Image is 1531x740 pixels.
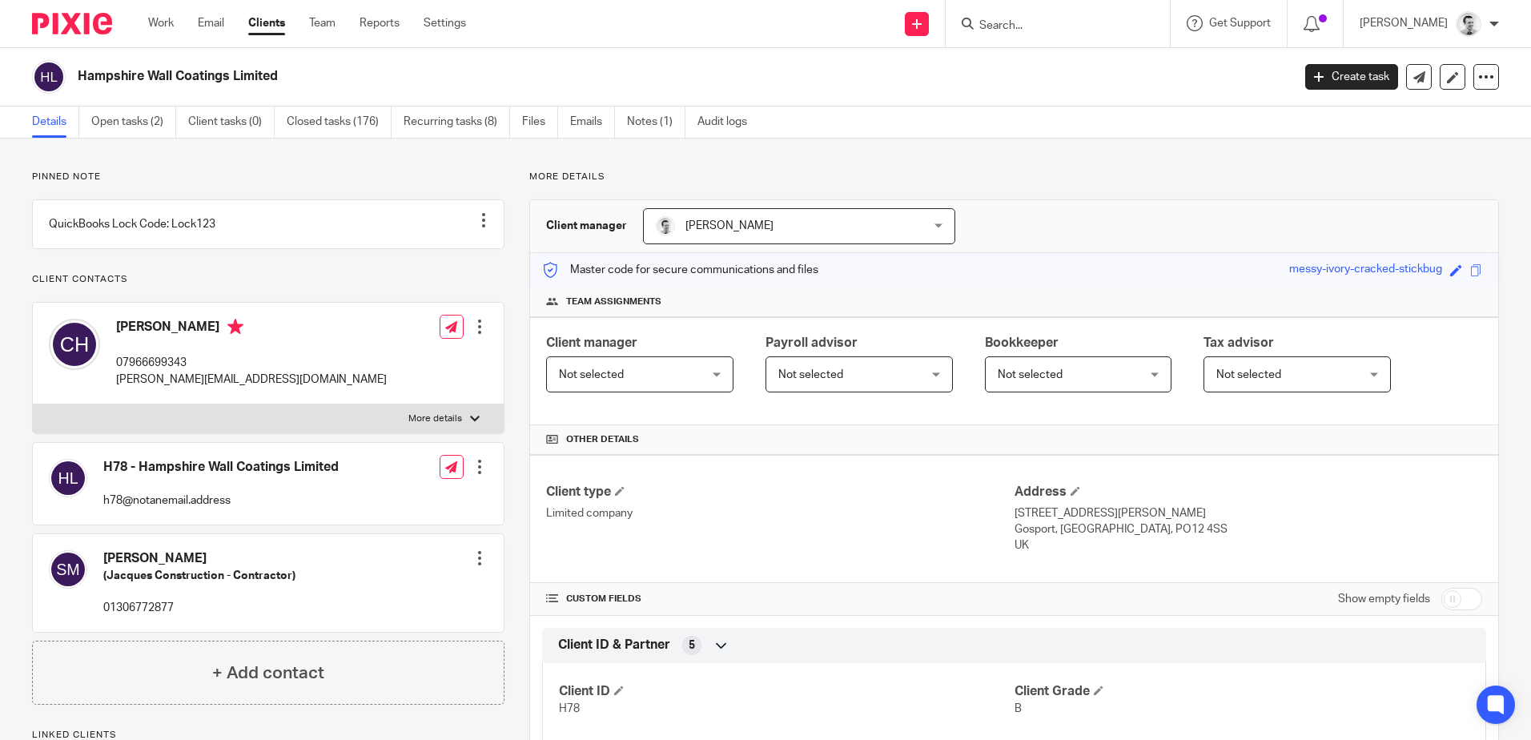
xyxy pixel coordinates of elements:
[627,107,685,138] a: Notes (1)
[1216,369,1281,380] span: Not selected
[1015,484,1482,501] h4: Address
[522,107,558,138] a: Files
[408,412,462,425] p: More details
[546,218,627,234] h3: Client manager
[1456,11,1481,37] img: Andy_2025.jpg
[566,296,661,308] span: Team assignments
[287,107,392,138] a: Closed tasks (176)
[404,107,510,138] a: Recurring tasks (8)
[978,19,1122,34] input: Search
[546,336,637,349] span: Client manager
[188,107,275,138] a: Client tasks (0)
[78,68,1040,85] h2: Hampshire Wall Coatings Limited
[1015,505,1482,521] p: [STREET_ADDRESS][PERSON_NAME]
[566,433,639,446] span: Other details
[1360,15,1448,31] p: [PERSON_NAME]
[227,319,243,335] i: Primary
[49,459,87,497] img: svg%3E
[542,262,818,278] p: Master code for secure communications and files
[424,15,466,31] a: Settings
[91,107,176,138] a: Open tasks (2)
[697,107,759,138] a: Audit logs
[32,107,79,138] a: Details
[546,593,1014,605] h4: CUSTOM FIELDS
[1204,336,1274,349] span: Tax advisor
[116,319,387,339] h4: [PERSON_NAME]
[49,319,100,370] img: svg%3E
[1015,703,1022,714] span: B
[1305,64,1398,90] a: Create task
[689,637,695,654] span: 5
[1289,261,1442,280] div: messy-ivory-cracked-stickbug
[985,336,1059,349] span: Bookkeeper
[360,15,400,31] a: Reports
[32,273,504,286] p: Client contacts
[559,683,1014,700] h4: Client ID
[1209,18,1271,29] span: Get Support
[116,355,387,371] p: 07966699343
[765,336,858,349] span: Payroll advisor
[546,505,1014,521] p: Limited company
[148,15,174,31] a: Work
[49,550,87,589] img: svg%3E
[1338,591,1430,607] label: Show empty fields
[778,369,843,380] span: Not selected
[103,600,295,616] p: 01306772877
[559,703,580,714] span: H78
[656,216,675,235] img: Andy_2025.jpg
[570,107,615,138] a: Emails
[1015,683,1469,700] h4: Client Grade
[529,171,1499,183] p: More details
[558,637,670,654] span: Client ID & Partner
[103,568,295,584] h5: (Jacques Construction - Contractor)
[212,661,324,686] h4: + Add contact
[685,220,774,231] span: [PERSON_NAME]
[1015,521,1482,537] p: Gosport, [GEOGRAPHIC_DATA], PO12 4SS
[32,60,66,94] img: svg%3E
[559,369,624,380] span: Not selected
[309,15,336,31] a: Team
[998,369,1063,380] span: Not selected
[116,372,387,388] p: [PERSON_NAME][EMAIL_ADDRESS][DOMAIN_NAME]
[198,15,224,31] a: Email
[32,13,112,34] img: Pixie
[248,15,285,31] a: Clients
[103,550,295,567] h4: [PERSON_NAME]
[546,484,1014,501] h4: Client type
[103,459,339,476] h4: H78 - Hampshire Wall Coatings Limited
[103,493,339,509] p: h78@notanemail.address
[1015,537,1482,553] p: UK
[32,171,504,183] p: Pinned note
